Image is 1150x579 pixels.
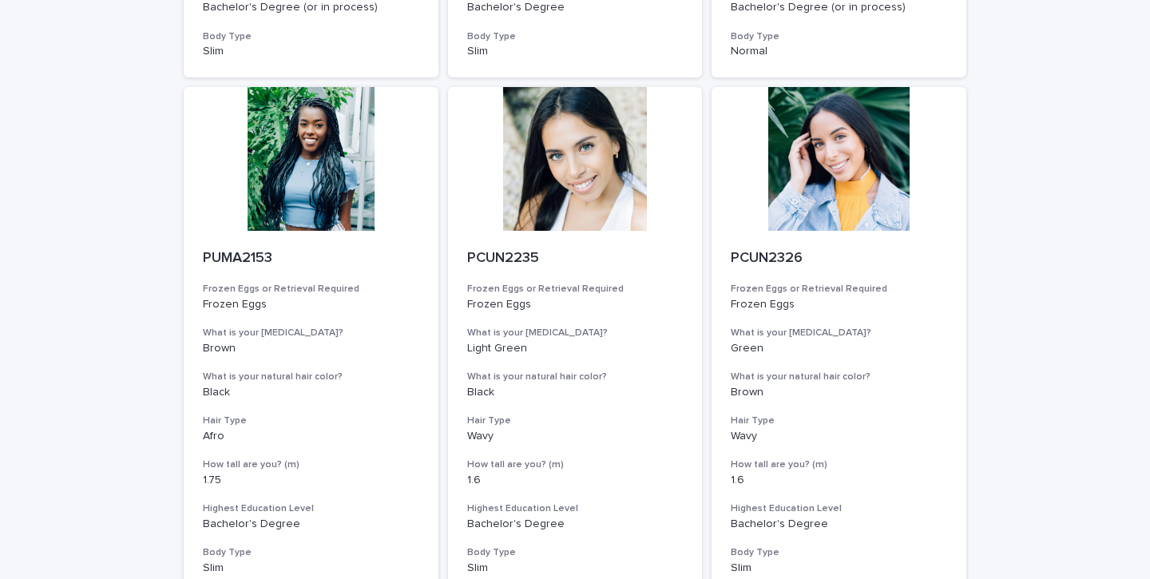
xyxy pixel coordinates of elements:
[203,30,419,43] h3: Body Type
[467,546,684,559] h3: Body Type
[731,298,947,311] p: Frozen Eggs
[203,283,419,295] h3: Frozen Eggs or Retrieval Required
[731,561,947,575] p: Slim
[467,458,684,471] h3: How tall are you? (m)
[203,327,419,339] h3: What is your [MEDICAL_DATA]?
[203,414,419,427] h3: Hair Type
[203,502,419,515] h3: Highest Education Level
[203,45,419,58] p: Slim
[731,518,947,531] p: Bachelor's Degree
[731,283,947,295] h3: Frozen Eggs or Retrieval Required
[203,386,419,399] p: Black
[731,30,947,43] h3: Body Type
[731,546,947,559] h3: Body Type
[203,458,419,471] h3: How tall are you? (m)
[467,30,684,43] h3: Body Type
[467,45,684,58] p: Slim
[203,371,419,383] h3: What is your natural hair color?
[731,474,947,487] p: 1.6
[731,327,947,339] h3: What is your [MEDICAL_DATA]?
[467,430,684,443] p: Wavy
[467,327,684,339] h3: What is your [MEDICAL_DATA]?
[467,250,684,268] p: PCUN2235
[203,561,419,575] p: Slim
[731,342,947,355] p: Green
[203,474,419,487] p: 1.75
[467,502,684,515] h3: Highest Education Level
[467,474,684,487] p: 1.6
[467,298,684,311] p: Frozen Eggs
[731,1,947,14] p: Bachelor's Degree (or in process)
[731,414,947,427] h3: Hair Type
[467,386,684,399] p: Black
[467,342,684,355] p: Light Green
[203,430,419,443] p: Afro
[467,518,684,531] p: Bachelor's Degree
[731,371,947,383] h3: What is your natural hair color?
[467,414,684,427] h3: Hair Type
[467,283,684,295] h3: Frozen Eggs or Retrieval Required
[467,561,684,575] p: Slim
[731,502,947,515] h3: Highest Education Level
[731,458,947,471] h3: How tall are you? (m)
[467,1,684,14] p: Bachelor's Degree
[203,298,419,311] p: Frozen Eggs
[203,546,419,559] h3: Body Type
[203,1,419,14] p: Bachelor's Degree (or in process)
[467,371,684,383] h3: What is your natural hair color?
[731,430,947,443] p: Wavy
[731,386,947,399] p: Brown
[203,250,419,268] p: PUMA2153
[731,45,947,58] p: Normal
[731,250,947,268] p: PCUN2326
[203,518,419,531] p: Bachelor's Degree
[203,342,419,355] p: Brown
